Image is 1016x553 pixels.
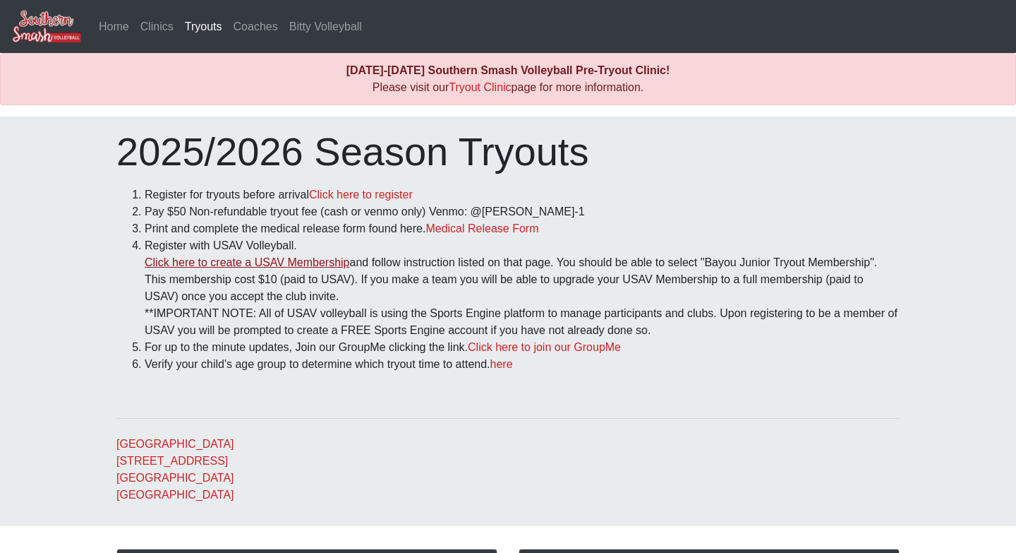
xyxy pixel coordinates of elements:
[449,81,511,93] a: Tryout Clinic
[93,13,135,41] a: Home
[425,222,538,234] a: Medical Release Form
[284,13,368,41] a: Bitty Volleyball
[179,13,228,41] a: Tryouts
[145,256,349,268] a: Click here to create a USAV Membership
[145,186,900,203] li: Register for tryouts before arrival
[135,13,179,41] a: Clinics
[11,9,82,44] img: Southern Smash Volleyball
[145,237,900,339] li: Register with USAV Volleyball. and follow instruction listed on that page. You should be able to ...
[116,128,900,175] h1: 2025/2026 Season Tryouts
[116,438,234,501] a: [GEOGRAPHIC_DATA][STREET_ADDRESS][GEOGRAPHIC_DATA][GEOGRAPHIC_DATA]
[145,356,900,373] li: Verify your child's age group to determine which tryout time to attend.
[346,64,670,76] b: [DATE]-[DATE] Southern Smash Volleyball Pre-Tryout Clinic!
[145,220,900,237] li: Print and complete the medical release form found here.
[490,358,513,370] a: here
[309,189,413,201] a: Click here to register
[228,13,284,41] a: Coaches
[145,339,900,356] li: For up to the minute updates, Join our GroupMe clicking the link.
[145,203,900,220] li: Pay $50 Non-refundable tryout fee (cash or venmo only) Venmo: @[PERSON_NAME]-1
[468,341,621,353] a: Click here to join our GroupMe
